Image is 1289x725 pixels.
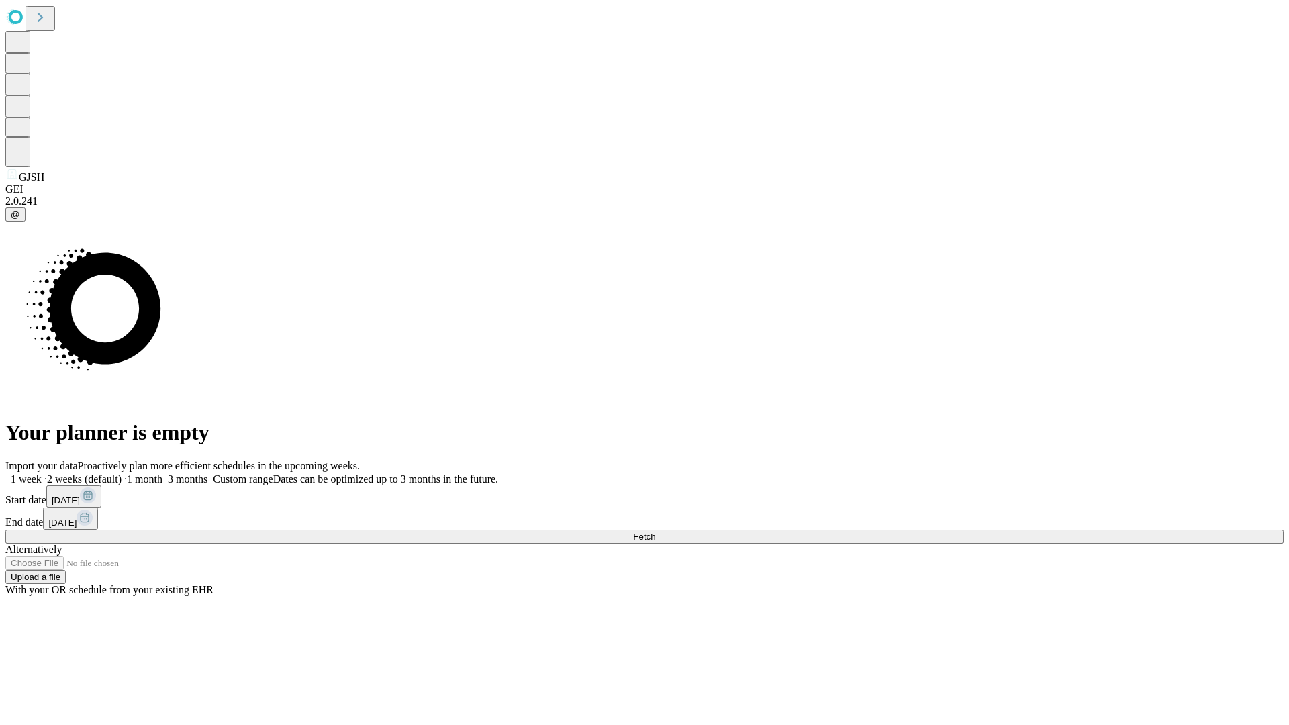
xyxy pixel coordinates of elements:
h1: Your planner is empty [5,420,1284,445]
span: [DATE] [48,518,77,528]
span: @ [11,209,20,220]
div: 2.0.241 [5,195,1284,207]
div: Start date [5,485,1284,507]
span: 2 weeks (default) [47,473,122,485]
span: Alternatively [5,544,62,555]
span: Proactively plan more efficient schedules in the upcoming weeks. [78,460,360,471]
span: 1 week [11,473,42,485]
span: Custom range [213,473,273,485]
button: [DATE] [46,485,101,507]
span: With your OR schedule from your existing EHR [5,584,213,595]
div: End date [5,507,1284,530]
div: GEI [5,183,1284,195]
span: 3 months [168,473,207,485]
span: Dates can be optimized up to 3 months in the future. [273,473,498,485]
span: 1 month [127,473,162,485]
button: [DATE] [43,507,98,530]
button: @ [5,207,26,222]
span: GJSH [19,171,44,183]
button: Fetch [5,530,1284,544]
span: Import your data [5,460,78,471]
span: [DATE] [52,495,80,505]
button: Upload a file [5,570,66,584]
span: Fetch [633,532,655,542]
